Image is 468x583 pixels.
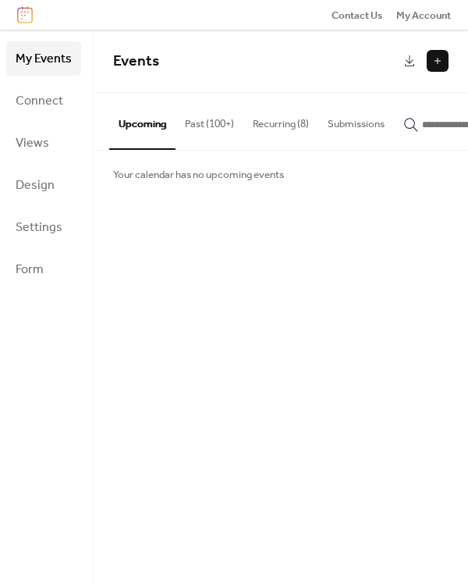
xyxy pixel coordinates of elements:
[331,8,383,23] span: Contact Us
[16,89,63,114] span: Connect
[6,168,81,202] a: Design
[16,215,62,240] span: Settings
[16,258,44,283] span: Form
[318,93,394,148] button: Submissions
[16,47,72,72] span: My Events
[113,47,159,76] span: Events
[6,252,81,286] a: Form
[6,41,81,76] a: My Events
[396,8,451,23] span: My Account
[6,84,81,118] a: Connect
[6,210,81,244] a: Settings
[109,93,175,149] button: Upcoming
[331,7,383,23] a: Contact Us
[243,93,318,148] button: Recurring (8)
[175,93,243,148] button: Past (100+)
[113,167,284,183] span: Your calendar has no upcoming events
[16,131,49,156] span: Views
[17,6,33,23] img: logo
[16,173,55,198] span: Design
[396,7,451,23] a: My Account
[6,126,81,160] a: Views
